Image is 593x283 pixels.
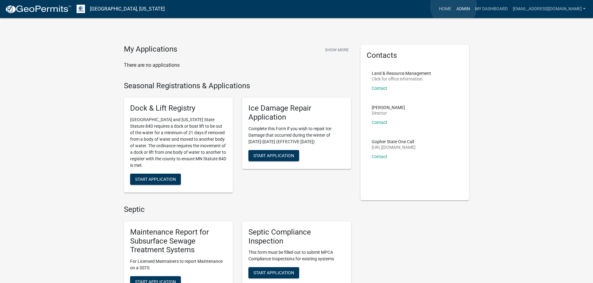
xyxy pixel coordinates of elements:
[367,51,463,60] h5: Contacts
[322,45,351,55] button: Show More
[124,205,351,214] h4: Septic
[372,86,387,91] a: Contact
[90,4,165,14] a: [GEOGRAPHIC_DATA], [US_STATE]
[473,3,510,15] a: My Dashboard
[454,3,473,15] a: Admin
[372,145,416,149] p: [URL][DOMAIN_NAME]
[124,62,351,69] p: There are no applications
[253,153,294,158] span: Start Application
[372,77,431,81] p: Click for office information:
[130,174,181,185] button: Start Application
[372,120,387,125] a: Contact
[248,104,345,122] h5: Ice Damage Repair Application
[124,81,351,90] h4: Seasonal Registrations & Applications
[510,3,588,15] a: [EMAIL_ADDRESS][DOMAIN_NAME]
[130,228,227,254] h5: Maintenance Report for Subsurface Sewage Treatment Systems
[436,3,454,15] a: Home
[372,111,405,115] p: Director
[248,249,345,262] p: This form must be filled out to submit MPCA Compliance Inspections for existing systems
[135,177,176,182] span: Start Application
[248,150,299,161] button: Start Application
[248,267,299,278] button: Start Application
[372,71,431,75] p: Land & Resource Management
[372,139,416,144] p: Gopher State One Call
[124,45,177,54] h4: My Applications
[248,228,345,246] h5: Septic Compliance Inspection
[372,154,387,159] a: Contact
[253,270,294,275] span: Start Application
[77,5,85,13] img: Otter Tail County, Minnesota
[130,104,227,113] h5: Dock & Lift Registry
[130,116,227,169] p: [GEOGRAPHIC_DATA] and [US_STATE] State Statute 84D requires a dock or boat lift to be out of the ...
[130,258,227,271] p: For Licensed Maintainers to report Maintenance on a SSTS
[372,105,405,110] p: [PERSON_NAME]
[248,126,345,145] p: Complete this Form if you wish to repair Ice Damage that occurred during the winter of [DATE]-[DA...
